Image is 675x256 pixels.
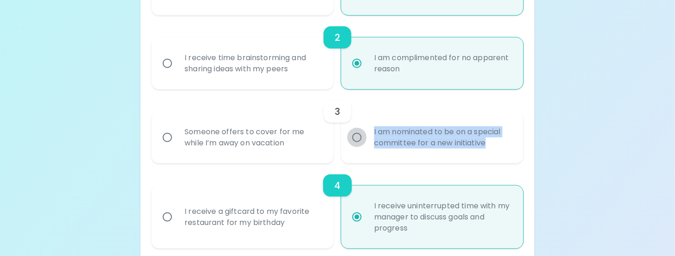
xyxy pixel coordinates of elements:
div: I receive a giftcard to my favorite restaurant for my birthday [177,195,329,239]
div: choice-group-check [152,163,523,249]
div: I am complimented for no apparent reason [367,41,518,86]
div: choice-group-check [152,89,523,163]
div: I receive uninterrupted time with my manager to discuss goals and progress [367,189,518,245]
h6: 2 [335,30,340,45]
div: Someone offers to cover for me while I’m away on vacation [177,115,329,160]
div: choice-group-check [152,15,523,89]
h6: 4 [334,178,340,193]
h6: 3 [335,104,340,119]
div: I receive time brainstorming and sharing ideas with my peers [177,41,329,86]
div: I am nominated to be on a special committee for a new initiative [367,115,518,160]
